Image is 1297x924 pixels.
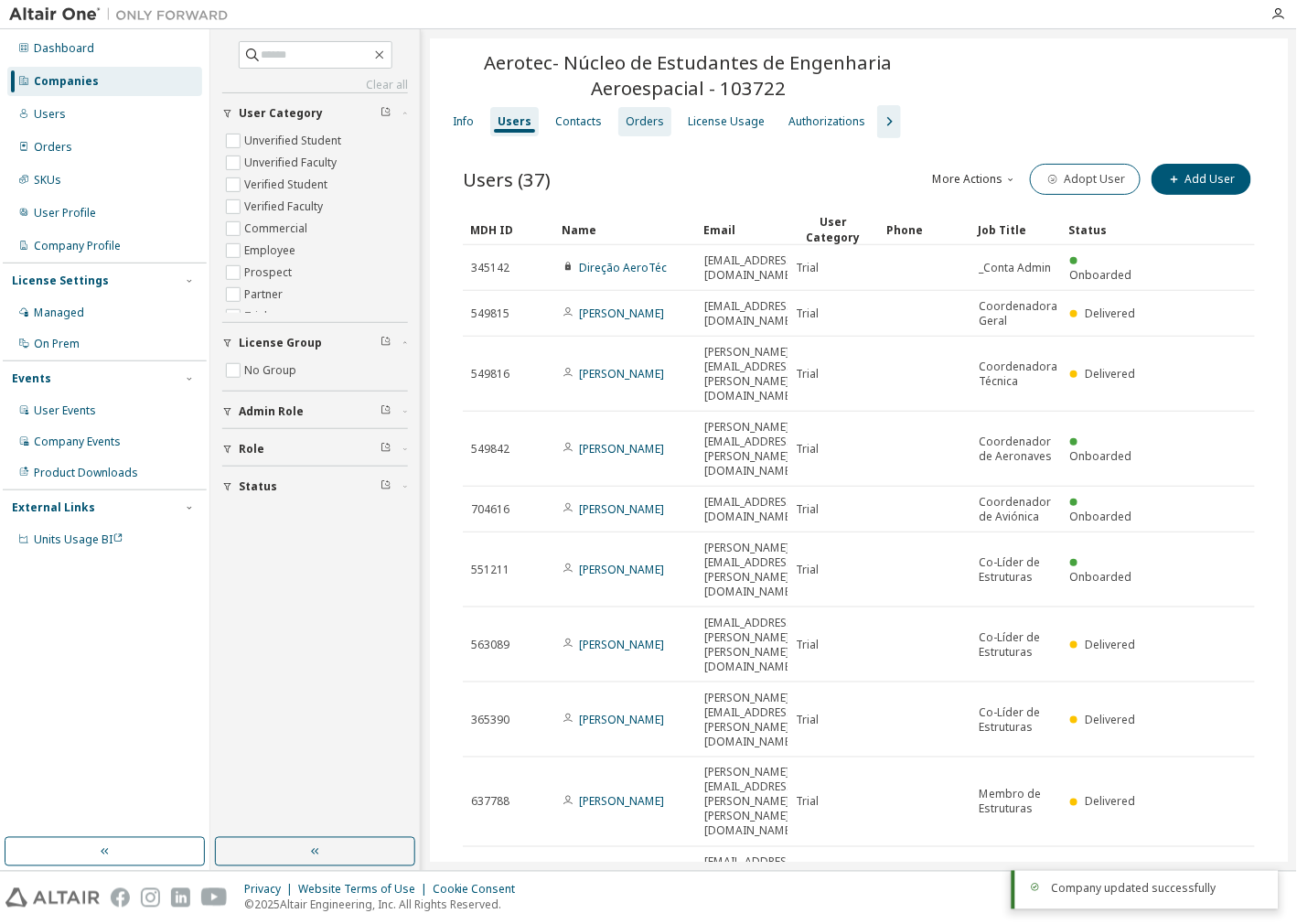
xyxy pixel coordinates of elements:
div: License Settings [12,274,109,288]
span: Trial [796,563,819,577]
div: Phone [886,215,963,244]
div: Info [453,114,474,129]
button: Add User [1152,164,1251,195]
span: [EMAIL_ADDRESS][PERSON_NAME][PERSON_NAME][DOMAIN_NAME] [704,616,797,674]
span: [EMAIL_ADDRESS][DOMAIN_NAME] [704,299,797,328]
span: Users (37) [463,167,551,192]
span: 549815 [471,306,509,321]
span: [EMAIL_ADDRESS][DOMAIN_NAME] [704,253,797,283]
a: [PERSON_NAME] [579,712,664,727]
img: facebook.svg [111,888,130,908]
span: Coordenadora Geral [979,299,1057,328]
span: Trial [796,442,819,457]
a: [PERSON_NAME] [579,562,664,577]
span: Onboarded [1070,267,1132,283]
div: Orders [34,140,72,155]
img: altair_logo.svg [5,888,100,908]
div: Orders [626,114,664,129]
span: [EMAIL_ADDRESS][DOMAIN_NAME] [704,495,797,524]
img: instagram.svg [141,888,160,908]
div: SKUs [34,173,61,188]
div: Job Title [978,215,1055,244]
span: Clear filter [381,442,391,457]
span: Trial [796,502,819,517]
label: Verified Student [244,174,331,196]
label: Employee [244,240,299,262]
span: Coordenador de Aeronaves [979,435,1054,464]
button: Admin Role [222,392,408,432]
span: License Group [239,336,322,350]
a: Direção AeroTéc [579,260,667,275]
img: Altair One [9,5,238,24]
a: [PERSON_NAME] [579,441,664,457]
span: Delivered [1086,712,1136,727]
p: © 2025 Altair Engineering, Inc. All Rights Reserved. [244,897,527,913]
label: Prospect [244,262,295,284]
span: Delivered [1086,306,1136,321]
div: Users [34,107,66,122]
span: Clear filter [381,404,391,419]
span: Clear filter [381,336,391,350]
span: [EMAIL_ADDRESS][PERSON_NAME][DOMAIN_NAME] [704,855,797,899]
span: Co-Líder de Estruturas [979,555,1054,585]
span: 563089 [471,638,509,652]
span: Trial [796,367,819,381]
span: 551211 [471,563,509,577]
span: Trial [796,795,819,810]
span: Onboarded [1070,448,1132,464]
span: Coordenadora Técnica [979,360,1057,389]
a: [PERSON_NAME] [579,366,664,381]
div: Events [12,371,51,386]
a: [PERSON_NAME] [579,637,664,652]
div: External Links [12,500,95,515]
a: [PERSON_NAME] [579,306,664,321]
span: 637788 [471,795,509,810]
div: Authorizations [788,114,865,129]
span: 345142 [471,261,509,275]
div: Companies [34,74,99,89]
span: Onboarded [1070,509,1132,524]
span: Coordenador de Aviónica [979,495,1054,524]
button: Adopt User [1030,164,1141,195]
div: Email [703,215,780,244]
span: 549842 [471,442,509,457]
span: Admin Role [239,404,304,419]
span: Membro de Estruturas [979,788,1054,817]
span: [PERSON_NAME][EMAIL_ADDRESS][PERSON_NAME][DOMAIN_NAME] [704,420,797,478]
div: Dashboard [34,41,94,56]
span: [PERSON_NAME][EMAIL_ADDRESS][PERSON_NAME][DOMAIN_NAME] [704,345,797,403]
div: Product Downloads [34,466,138,480]
div: Privacy [244,883,298,897]
div: Company updated successfully [1052,882,1264,897]
label: Trial [244,306,271,328]
div: User Category [795,214,872,245]
span: [PERSON_NAME][EMAIL_ADDRESS][PERSON_NAME][DOMAIN_NAME] [704,541,797,599]
span: Role [239,442,264,457]
span: 365390 [471,713,509,727]
div: Company Events [34,435,121,449]
span: Units Usage BI [34,532,123,547]
button: Role [222,429,408,469]
span: [PERSON_NAME][EMAIL_ADDRESS][PERSON_NAME][PERSON_NAME][DOMAIN_NAME] [704,766,797,839]
label: No Group [244,360,300,381]
span: Co-Líder de Estruturas [979,705,1054,735]
div: Users [498,114,531,129]
button: User Category [222,93,408,134]
span: Trial [796,261,819,275]
span: Delivered [1086,366,1136,381]
span: Trial [796,306,819,321]
div: MDH ID [470,215,547,244]
label: Unverified Faculty [244,152,340,174]
a: Clear all [222,78,408,92]
img: youtube.svg [201,888,228,908]
span: Clear filter [381,106,391,121]
button: More Actions [931,164,1019,195]
span: Trial [796,713,819,727]
div: Website Terms of Use [298,883,433,897]
div: Cookie Consent [433,883,527,897]
div: License Usage [688,114,765,129]
button: License Group [222,323,408,363]
button: Status [222,467,408,507]
label: Unverified Student [244,130,345,152]
label: Verified Faculty [244,196,327,218]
